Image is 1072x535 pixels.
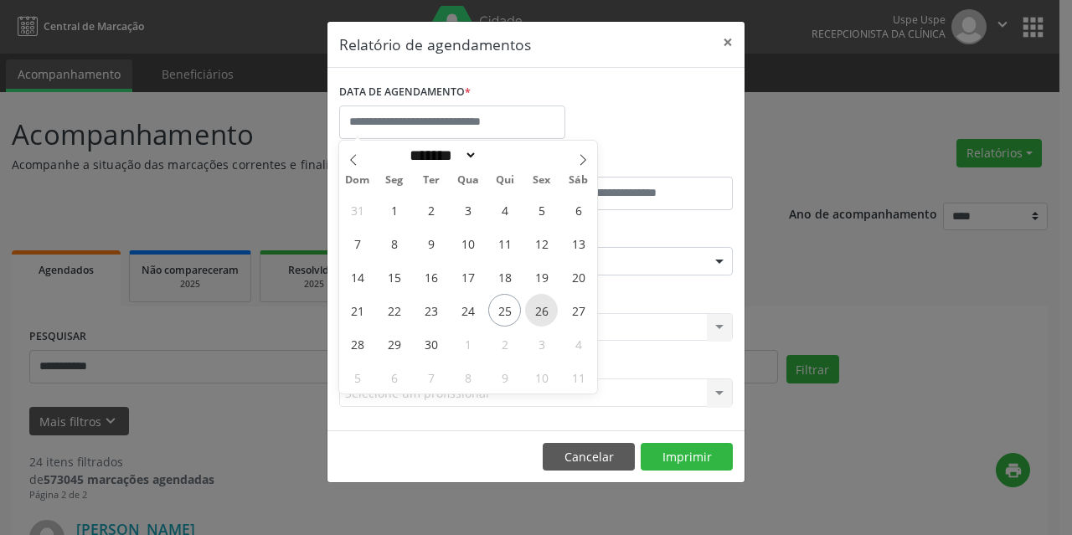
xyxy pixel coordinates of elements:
[562,260,595,293] span: Setembro 20, 2025
[404,147,477,164] select: Month
[378,227,410,260] span: Setembro 8, 2025
[525,260,558,293] span: Setembro 19, 2025
[562,294,595,327] span: Setembro 27, 2025
[488,260,521,293] span: Setembro 18, 2025
[378,193,410,226] span: Setembro 1, 2025
[523,175,560,186] span: Sex
[339,33,531,55] h5: Relatório de agendamentos
[341,294,374,327] span: Setembro 21, 2025
[477,147,533,164] input: Year
[451,294,484,327] span: Setembro 24, 2025
[451,327,484,360] span: Outubro 1, 2025
[543,443,635,471] button: Cancelar
[378,260,410,293] span: Setembro 15, 2025
[488,361,521,394] span: Outubro 9, 2025
[378,294,410,327] span: Setembro 22, 2025
[525,227,558,260] span: Setembro 12, 2025
[341,260,374,293] span: Setembro 14, 2025
[488,193,521,226] span: Setembro 4, 2025
[415,193,447,226] span: Setembro 2, 2025
[488,294,521,327] span: Setembro 25, 2025
[487,175,523,186] span: Qui
[488,327,521,360] span: Outubro 2, 2025
[562,361,595,394] span: Outubro 11, 2025
[341,327,374,360] span: Setembro 28, 2025
[339,80,471,105] label: DATA DE AGENDAMENTO
[341,227,374,260] span: Setembro 7, 2025
[525,294,558,327] span: Setembro 26, 2025
[451,227,484,260] span: Setembro 10, 2025
[413,175,450,186] span: Ter
[711,22,745,63] button: Close
[378,361,410,394] span: Outubro 6, 2025
[451,260,484,293] span: Setembro 17, 2025
[562,193,595,226] span: Setembro 6, 2025
[562,327,595,360] span: Outubro 4, 2025
[415,227,447,260] span: Setembro 9, 2025
[540,151,733,177] label: ATÉ
[415,327,447,360] span: Setembro 30, 2025
[376,175,413,186] span: Seg
[450,175,487,186] span: Qua
[525,361,558,394] span: Outubro 10, 2025
[525,193,558,226] span: Setembro 5, 2025
[451,193,484,226] span: Setembro 3, 2025
[562,227,595,260] span: Setembro 13, 2025
[341,193,374,226] span: Agosto 31, 2025
[415,361,447,394] span: Outubro 7, 2025
[488,227,521,260] span: Setembro 11, 2025
[341,361,374,394] span: Outubro 5, 2025
[451,361,484,394] span: Outubro 8, 2025
[339,175,376,186] span: Dom
[525,327,558,360] span: Outubro 3, 2025
[641,443,733,471] button: Imprimir
[378,327,410,360] span: Setembro 29, 2025
[415,294,447,327] span: Setembro 23, 2025
[415,260,447,293] span: Setembro 16, 2025
[560,175,597,186] span: Sáb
